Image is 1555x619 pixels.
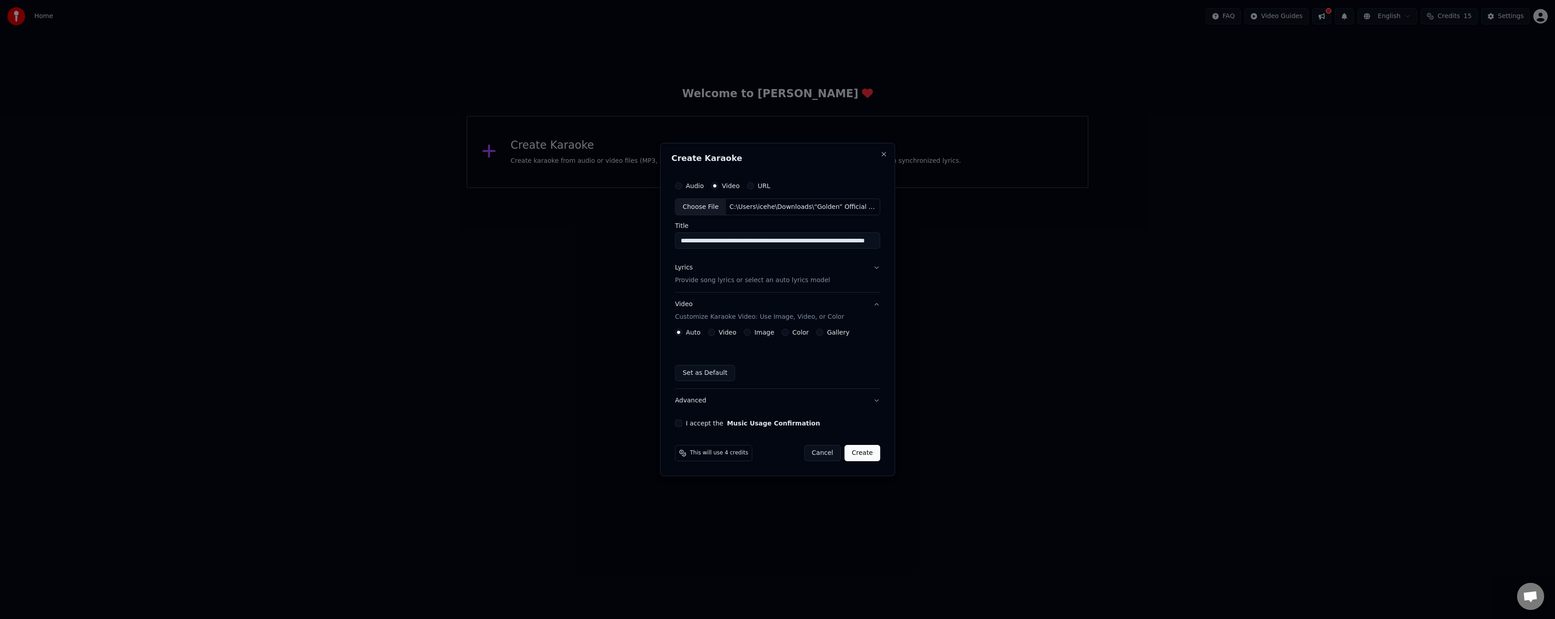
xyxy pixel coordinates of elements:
label: Image [754,329,774,335]
p: Provide song lyrics or select an auto lyrics model [675,276,830,285]
label: I accept the [686,420,820,426]
button: VideoCustomize Karaoke Video: Use Image, Video, or Color [675,293,880,329]
button: I accept the [727,420,820,426]
button: LyricsProvide song lyrics or select an auto lyrics model [675,256,880,293]
button: Advanced [675,389,880,412]
div: Choose File [675,199,726,215]
p: Customize Karaoke Video: Use Image, Video, or Color [675,312,844,321]
h2: Create Karaoke [671,154,884,162]
label: Gallery [827,329,849,335]
div: Lyrics [675,264,693,273]
label: Auto [686,329,701,335]
button: Create [844,445,880,461]
div: VideoCustomize Karaoke Video: Use Image, Video, or Color [675,329,880,388]
label: Title [675,223,880,229]
label: URL [758,183,770,189]
label: Color [792,329,809,335]
label: Video [722,183,740,189]
button: Set as Default [675,365,735,381]
span: This will use 4 credits [690,449,748,457]
div: Video [675,300,844,322]
button: Cancel [804,445,841,461]
label: Audio [686,183,704,189]
label: Video [719,329,736,335]
div: C:\Users\icehe\Downloads\“Golden” Official Lyric Video ｜ KPop Demon Hunters ｜ Sony Animation [yeb... [726,203,880,212]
